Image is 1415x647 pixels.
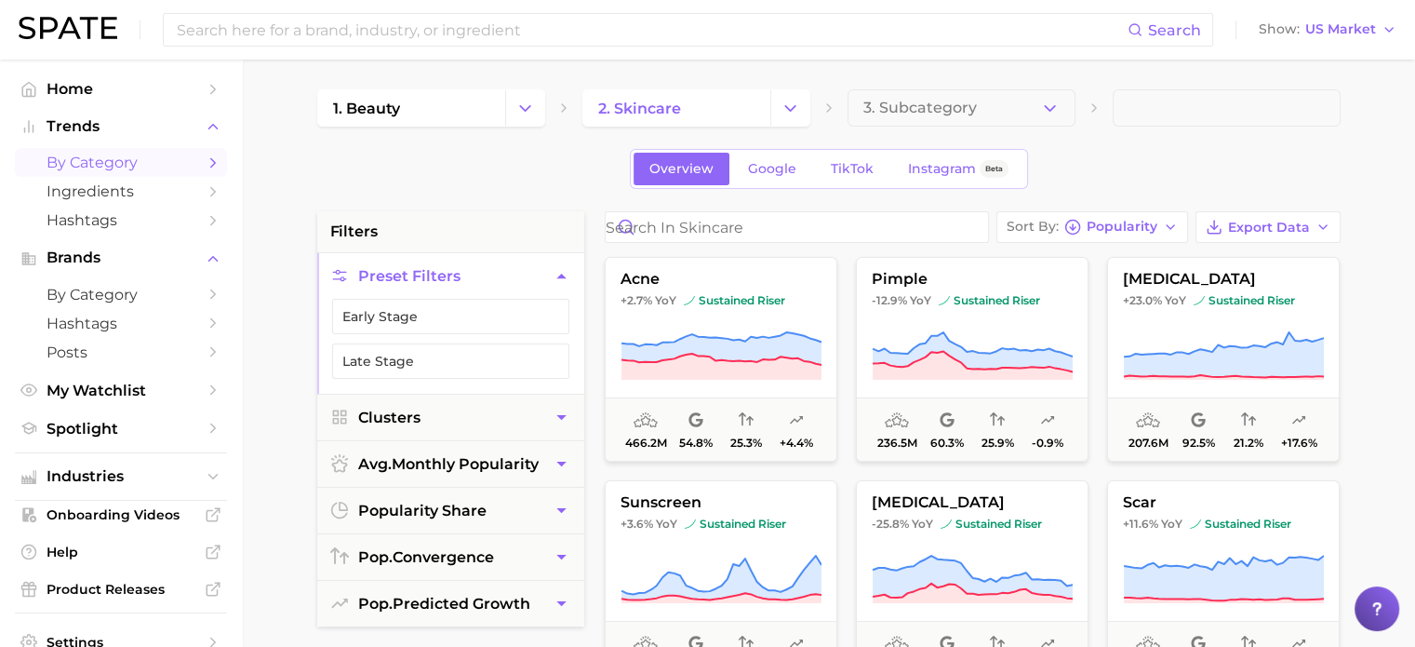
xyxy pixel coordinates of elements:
[941,519,952,530] img: sustained riser
[47,80,195,98] span: Home
[47,344,195,361] span: Posts
[981,437,1013,450] span: 25.9%
[15,414,227,443] a: Spotlight
[1305,24,1376,34] span: US Market
[606,212,988,242] input: Search in skincare
[621,293,652,307] span: +2.7%
[1181,437,1214,450] span: 92.5%
[1032,437,1063,450] span: -0.9%
[606,494,836,511] span: sunscreen
[582,89,770,127] a: 2. skincare
[985,161,1003,177] span: Beta
[47,315,195,332] span: Hashtags
[789,410,804,432] span: popularity predicted growth: Likely
[1195,211,1341,243] button: Export Data
[47,544,195,560] span: Help
[15,575,227,603] a: Product Releases
[1128,437,1168,450] span: 207.6m
[688,410,703,432] span: popularity share: Google
[885,410,909,432] span: average monthly popularity: Very High Popularity
[770,89,810,127] button: Change Category
[1194,295,1205,306] img: sustained riser
[1161,517,1182,532] span: YoY
[684,295,695,306] img: sustained riser
[605,257,837,462] button: acne+2.7% YoYsustained risersustained riser466.2m54.8%25.3%+4.4%
[330,221,378,243] span: filters
[872,293,907,307] span: -12.9%
[15,177,227,206] a: Ingredients
[1194,293,1295,308] span: sustained riser
[1190,519,1201,530] img: sustained riser
[1291,410,1306,432] span: popularity predicted growth: Very Likely
[47,468,195,485] span: Industries
[317,253,584,299] button: Preset Filters
[910,293,931,308] span: YoY
[655,293,676,308] span: YoY
[47,581,195,598] span: Product Releases
[685,517,786,532] span: sustained riser
[15,376,227,405] a: My Watchlist
[47,382,195,399] span: My Watchlist
[317,395,584,440] button: Clusters
[317,89,505,127] a: 1. beauty
[47,182,195,200] span: Ingredients
[358,455,392,473] abbr: average
[15,148,227,177] a: by Category
[19,17,117,39] img: SPATE
[1190,517,1291,532] span: sustained riser
[317,534,584,580] button: pop.convergence
[333,100,400,117] span: 1. beauty
[990,410,1005,432] span: popularity convergence: Low Convergence
[1007,222,1059,232] span: Sort By
[358,502,487,519] span: popularity share
[996,211,1188,243] button: Sort ByPopularity
[634,153,729,185] a: Overview
[732,153,812,185] a: Google
[939,293,1040,308] span: sustained riser
[1254,18,1401,42] button: ShowUS Market
[358,548,494,566] span: convergence
[47,154,195,171] span: by Category
[358,595,530,613] span: predicted growth
[358,409,420,426] span: Clusters
[624,437,666,450] span: 466.2m
[1234,437,1263,450] span: 21.2%
[358,455,539,473] span: monthly popularity
[857,494,1088,511] span: [MEDICAL_DATA]
[679,437,713,450] span: 54.8%
[332,299,569,334] button: Early Stage
[831,161,874,177] span: TikTok
[317,441,584,487] button: avg.monthly popularity
[15,113,227,141] button: Trends
[941,517,1042,532] span: sustained riser
[930,437,964,450] span: 60.3%
[1148,21,1201,39] span: Search
[872,517,909,531] span: -25.8%
[1165,293,1186,308] span: YoY
[1241,410,1256,432] span: popularity convergence: Low Convergence
[1040,410,1055,432] span: popularity predicted growth: Very Unlikely
[15,244,227,272] button: Brands
[730,437,762,450] span: 25.3%
[47,211,195,229] span: Hashtags
[1280,437,1316,450] span: +17.6%
[47,118,195,135] span: Trends
[656,517,677,532] span: YoY
[15,206,227,235] a: Hashtags
[15,338,227,367] a: Posts
[1259,24,1300,34] span: Show
[15,74,227,103] a: Home
[505,89,545,127] button: Change Category
[47,420,195,438] span: Spotlight
[175,14,1128,46] input: Search here for a brand, industry, or ingredient
[317,581,584,627] button: pop.predicted growth
[684,293,785,308] span: sustained riser
[780,437,813,450] span: +4.4%
[332,344,569,379] button: Late Stage
[940,410,954,432] span: popularity share: Google
[685,519,696,530] img: sustained riser
[358,595,393,613] abbr: popularity index
[1123,517,1158,531] span: +11.6%
[358,548,393,566] abbr: popularity index
[317,488,584,533] button: popularity share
